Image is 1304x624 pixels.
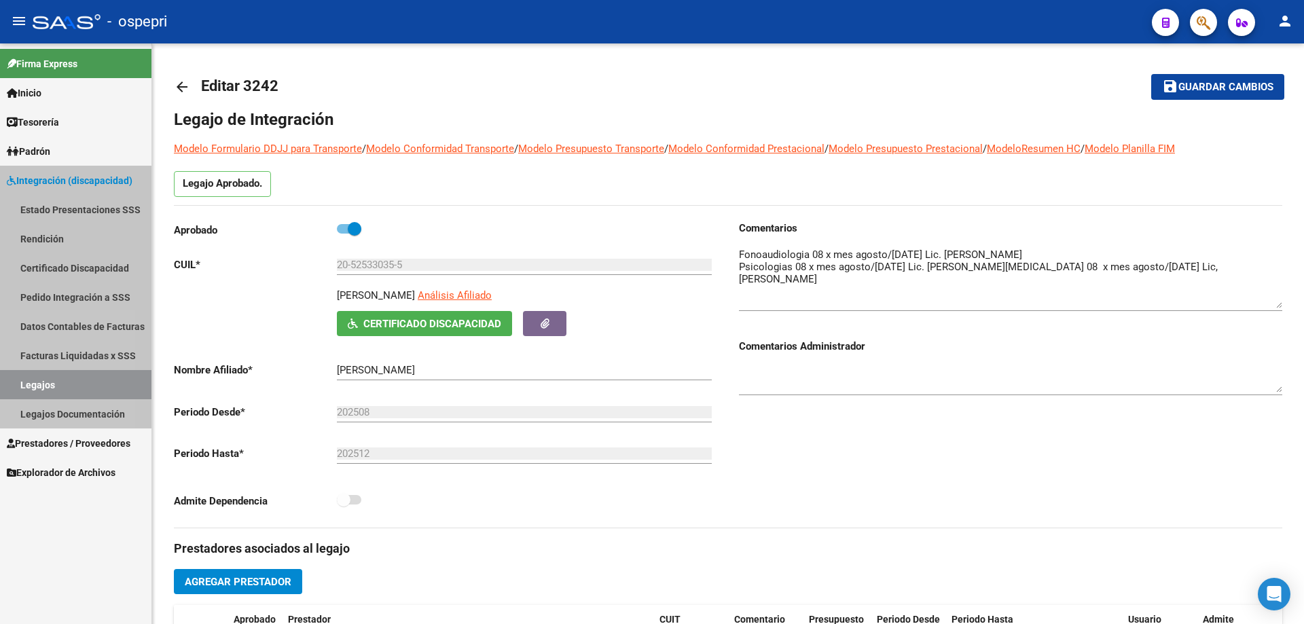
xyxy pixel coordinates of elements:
p: Admite Dependencia [174,494,337,509]
p: Periodo Desde [174,405,337,420]
p: Nombre Afiliado [174,363,337,378]
mat-icon: arrow_back [174,79,190,95]
button: Agregar Prestador [174,569,302,594]
a: Modelo Formulario DDJJ para Transporte [174,143,362,155]
a: Modelo Conformidad Transporte [366,143,514,155]
span: Firma Express [7,56,77,71]
span: Agregar Prestador [185,576,291,588]
span: Guardar cambios [1178,81,1273,94]
h3: Comentarios [739,221,1282,236]
h1: Legajo de Integración [174,109,1282,130]
h3: Comentarios Administrador [739,339,1282,354]
span: Certificado Discapacidad [363,318,501,330]
span: Integración (discapacidad) [7,173,132,188]
a: Modelo Planilla FIM [1085,143,1175,155]
mat-icon: menu [11,13,27,29]
mat-icon: save [1162,78,1178,94]
mat-icon: person [1277,13,1293,29]
a: ModeloResumen HC [987,143,1081,155]
span: Padrón [7,144,50,159]
span: Explorador de Archivos [7,465,115,480]
div: Open Intercom Messenger [1258,578,1290,610]
h3: Prestadores asociados al legajo [174,539,1282,558]
span: Prestadores / Proveedores [7,436,130,451]
p: Aprobado [174,223,337,238]
span: Análisis Afiliado [418,289,492,301]
span: Editar 3242 [201,77,278,94]
span: Tesorería [7,115,59,130]
span: Inicio [7,86,41,100]
p: Legajo Aprobado. [174,171,271,197]
a: Modelo Conformidad Prestacional [668,143,825,155]
a: Modelo Presupuesto Transporte [518,143,664,155]
a: Modelo Presupuesto Prestacional [829,143,983,155]
span: - ospepri [107,7,167,37]
p: [PERSON_NAME] [337,288,415,303]
p: Periodo Hasta [174,446,337,461]
button: Guardar cambios [1151,74,1284,99]
p: CUIL [174,257,337,272]
button: Certificado Discapacidad [337,311,512,336]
